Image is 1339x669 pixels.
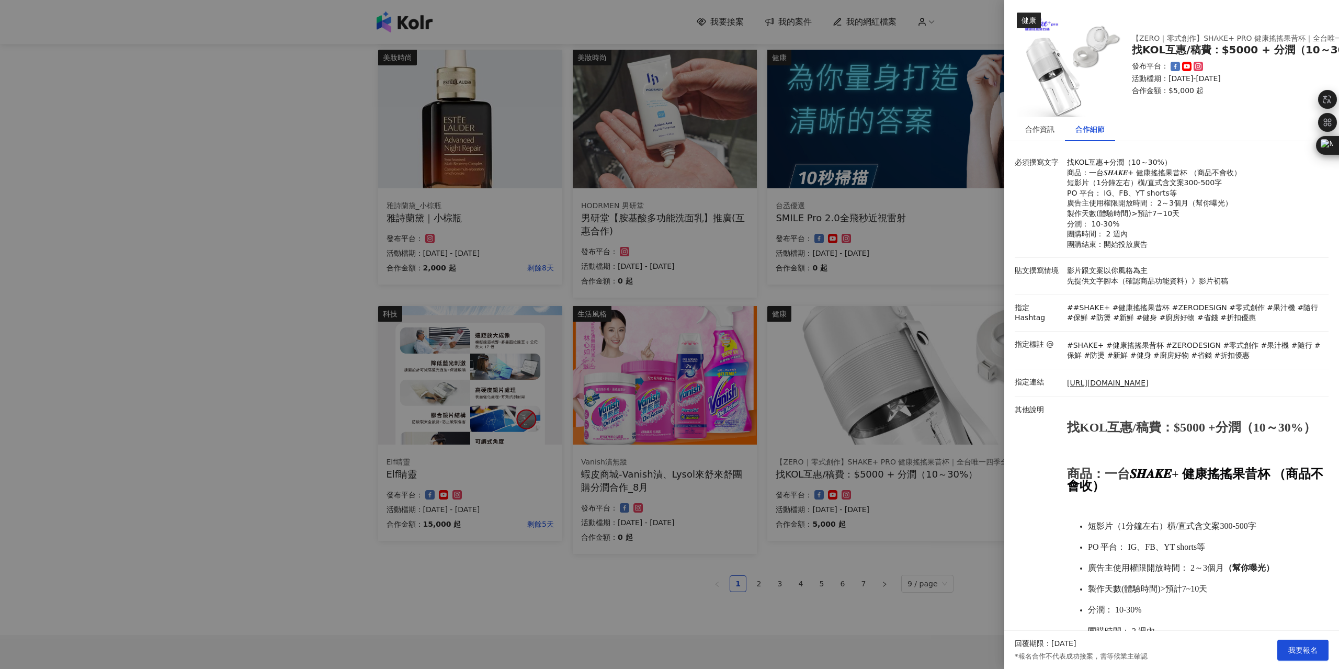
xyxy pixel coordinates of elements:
[1088,521,1256,530] span: 短影片（1分鐘左右）橫/直式含文案300-500字
[1088,627,1155,636] span: 團購時間： 2 週內
[1132,61,1168,72] p: 發布平台：
[1088,542,1205,551] span: PO 平台： IG、FB、YT shorts等
[1288,646,1318,654] span: 我要報名
[1067,421,1316,434] strong: 找KOL互惠/稿費：$5000 +分潤（10～30%）
[1067,157,1323,250] p: 找KOL互惠+分潤（10～30%） 商品：一台𝑺𝑯𝑨𝑲𝑬+ 健康搖搖果昔杯 （商品不會收） 短影片（1分鐘左右）橫/直式含文案300-500字 PO 平台： IG、FB、YT shorts等 廣...
[1015,303,1062,323] p: 指定 Hashtag
[1067,467,1130,481] strong: 商品：一台
[1025,123,1054,135] div: 合作資訊
[1067,467,1323,493] strong: 𝑺𝑯𝑨𝑲𝑬+ 健康搖搖果昔杯 （商品不會收）
[1075,123,1105,135] div: 合作細節
[1015,639,1076,649] p: 回覆期限：[DATE]
[1015,157,1062,168] p: 必須撰寫文字
[1088,563,1274,572] span: 廣告主使用權限開放時間： 2～3個月
[1017,13,1121,117] img: 【ZERO｜零式創作】SHAKE+ pro 健康搖搖果昔杯｜全台唯一四季全天候隨行杯果汁機，讓您使用快樂每一天！
[1017,13,1041,28] div: 健康
[1015,405,1062,415] p: 其他說明
[1015,377,1062,388] p: 指定連結
[1067,378,1149,389] a: [URL][DOMAIN_NAME]
[1015,339,1062,350] p: 指定標註 @
[1224,563,1274,572] strong: （幫你曝光）
[1067,303,1323,323] p: ##SHAKE+ #健康搖搖果昔杯 #ZERODESIGN #零式創作 #果汁機 #隨行 #保鮮 #防燙 #新鮮 #健身 #廚房好物 #省錢 #折扣優惠
[1015,266,1062,276] p: 貼文撰寫情境
[1067,341,1323,361] p: #SHAKE+ #健康搖搖果昔杯 #ZERODESIGN #零式創作 #果汁機 #隨行 #保鮮 #防燙 #新鮮 #健身 #廚房好物 #省錢 #折扣優惠
[1015,652,1148,661] p: *報名合作不代表成功接案，需等候業主確認
[1067,266,1323,286] p: 影片跟文案以你風格為主 先提供文字腳本（確認商品功能資料）》影片初稿
[1088,605,1142,614] span: 分潤： 10-30%
[1088,584,1207,593] span: 製作天數(體驗時間)>預計7~10天
[1277,640,1329,661] button: 我要報名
